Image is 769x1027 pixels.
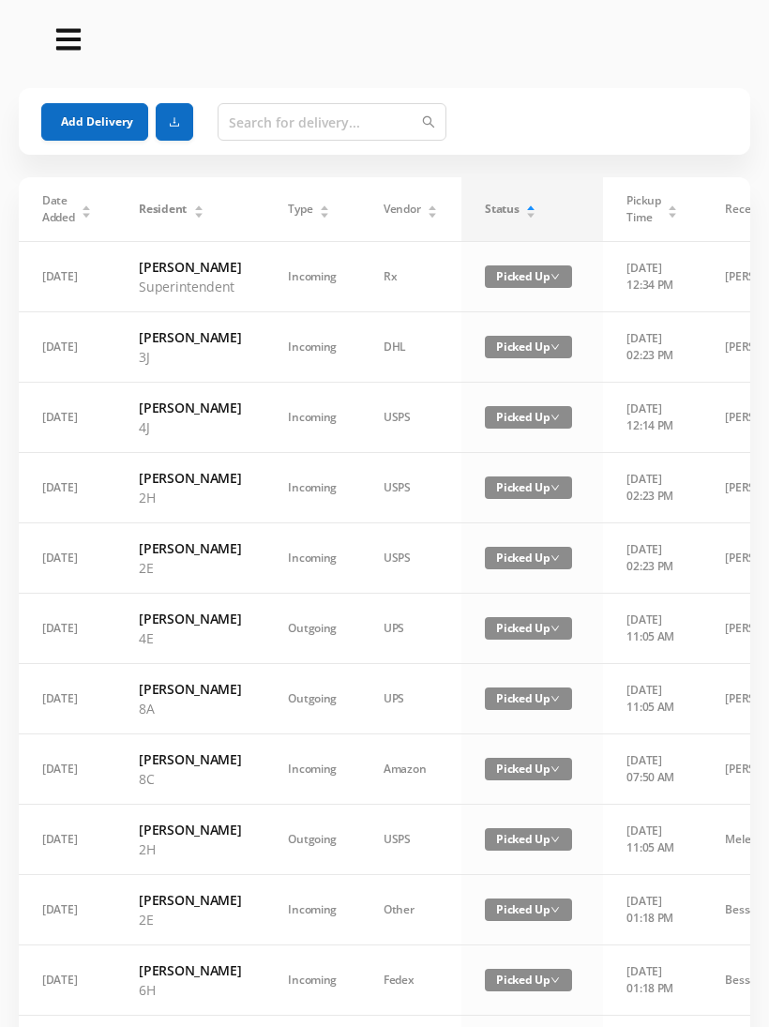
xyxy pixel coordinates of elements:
span: Picked Up [485,687,572,710]
i: icon: down [550,975,560,985]
h6: [PERSON_NAME] [139,820,241,839]
td: Incoming [264,312,360,383]
h6: [PERSON_NAME] [139,609,241,628]
i: icon: caret-up [82,203,92,208]
td: [DATE] [19,383,115,453]
span: Type [288,201,312,218]
h6: [PERSON_NAME] [139,327,241,347]
span: Picked Up [485,265,572,288]
span: Picked Up [485,406,572,429]
td: UPS [360,594,461,664]
h6: [PERSON_NAME] [139,257,241,277]
i: icon: caret-up [320,203,330,208]
p: 2H [139,488,241,507]
td: [DATE] 12:14 PM [603,383,701,453]
i: icon: down [550,483,560,492]
td: Incoming [264,734,360,805]
div: Sort [667,203,678,214]
button: icon: download [156,103,193,141]
td: [DATE] 02:23 PM [603,523,701,594]
h6: [PERSON_NAME] [139,679,241,699]
td: [DATE] 01:18 PM [603,945,701,1016]
i: icon: down [550,624,560,633]
td: [DATE] 02:23 PM [603,312,701,383]
p: 4J [139,417,241,437]
button: Add Delivery [41,103,148,141]
span: Date Added [42,192,75,226]
span: Picked Up [485,617,572,640]
td: [DATE] [19,312,115,383]
p: 2H [139,839,241,859]
td: Outgoing [264,664,360,734]
i: icon: caret-up [193,203,204,208]
td: [DATE] 07:50 AM [603,734,701,805]
span: Picked Up [485,758,572,780]
td: [DATE] 11:05 AM [603,664,701,734]
p: Superintendent [139,277,241,296]
h6: [PERSON_NAME] [139,890,241,910]
span: Picked Up [485,547,572,569]
td: UPS [360,664,461,734]
td: Fedex [360,945,461,1016]
i: icon: caret-down [526,210,536,216]
td: [DATE] [19,523,115,594]
td: Rx [360,242,461,312]
td: DHL [360,312,461,383]
i: icon: down [550,905,560,914]
i: icon: caret-down [82,210,92,216]
td: [DATE] [19,945,115,1016]
i: icon: caret-down [428,210,438,216]
div: Sort [81,203,92,214]
span: Status [485,201,519,218]
span: Picked Up [485,336,572,358]
td: [DATE] 01:18 PM [603,875,701,945]
i: icon: caret-up [668,203,678,208]
i: icon: down [550,694,560,703]
i: icon: caret-up [428,203,438,208]
td: Incoming [264,453,360,523]
td: [DATE] [19,664,115,734]
td: Incoming [264,875,360,945]
span: Resident [139,201,187,218]
i: icon: search [422,115,435,128]
td: [DATE] 11:05 AM [603,594,701,664]
i: icon: down [550,835,560,844]
i: icon: caret-up [526,203,536,208]
td: [DATE] 12:34 PM [603,242,701,312]
td: [DATE] 11:05 AM [603,805,701,875]
h6: [PERSON_NAME] [139,749,241,769]
i: icon: down [550,764,560,774]
i: icon: down [550,553,560,563]
span: Picked Up [485,969,572,991]
td: [DATE] [19,594,115,664]
div: Sort [427,203,438,214]
td: USPS [360,523,461,594]
div: Sort [319,203,330,214]
div: Sort [525,203,536,214]
td: Outgoing [264,594,360,664]
i: icon: caret-down [320,210,330,216]
td: [DATE] 02:23 PM [603,453,701,523]
td: Outgoing [264,805,360,875]
td: [DATE] [19,805,115,875]
p: 2E [139,558,241,578]
i: icon: down [550,342,560,352]
td: Incoming [264,242,360,312]
h6: [PERSON_NAME] [139,538,241,558]
div: Sort [193,203,204,214]
i: icon: down [550,413,560,422]
p: 8A [139,699,241,718]
p: 3J [139,347,241,367]
p: 8C [139,769,241,789]
p: 6H [139,980,241,1000]
td: Incoming [264,383,360,453]
h6: [PERSON_NAME] [139,398,241,417]
input: Search for delivery... [218,103,446,141]
span: Pickup Time [626,192,660,226]
td: USPS [360,453,461,523]
td: [DATE] [19,453,115,523]
td: [DATE] [19,875,115,945]
h6: [PERSON_NAME] [139,468,241,488]
span: Picked Up [485,476,572,499]
i: icon: down [550,272,560,281]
